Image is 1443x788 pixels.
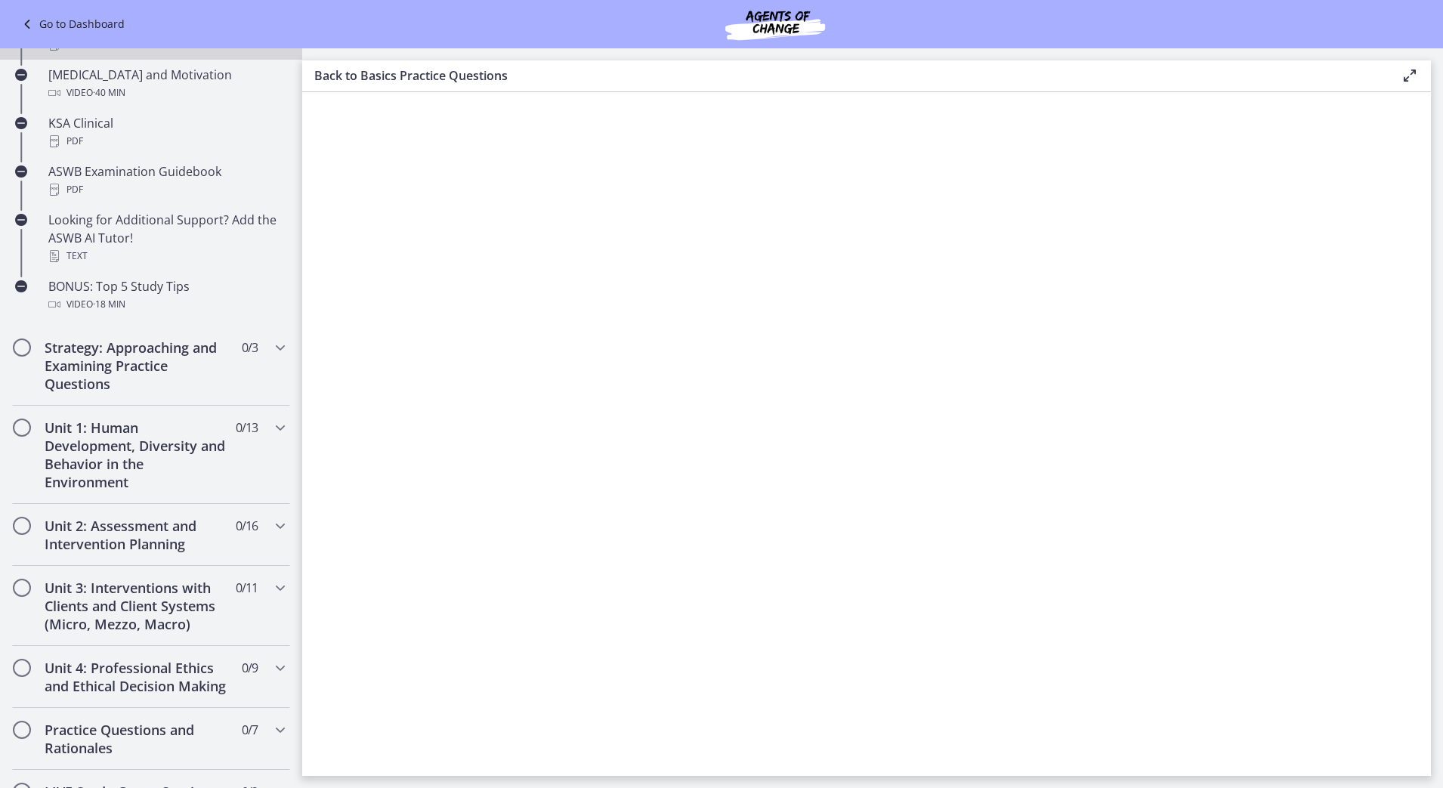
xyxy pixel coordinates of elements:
[48,295,284,314] div: Video
[236,579,258,597] span: 0 / 11
[242,338,258,357] span: 0 / 3
[48,247,284,265] div: Text
[48,181,284,199] div: PDF
[684,6,866,42] img: Agents of Change
[242,659,258,677] span: 0 / 9
[45,579,229,633] h2: Unit 3: Interventions with Clients and Client Systems (Micro, Mezzo, Macro)
[48,211,284,265] div: Looking for Additional Support? Add the ASWB AI Tutor!
[45,659,229,695] h2: Unit 4: Professional Ethics and Ethical Decision Making
[48,114,284,150] div: KSA Clinical
[48,84,284,102] div: Video
[45,517,229,553] h2: Unit 2: Assessment and Intervention Planning
[45,338,229,393] h2: Strategy: Approaching and Examining Practice Questions
[45,721,229,757] h2: Practice Questions and Rationales
[93,84,125,102] span: · 40 min
[236,517,258,535] span: 0 / 16
[48,277,284,314] div: BONUS: Top 5 Study Tips
[48,162,284,199] div: ASWB Examination Guidebook
[48,132,284,150] div: PDF
[45,419,229,491] h2: Unit 1: Human Development, Diversity and Behavior in the Environment
[93,295,125,314] span: · 18 min
[236,419,258,437] span: 0 / 13
[48,66,284,102] div: [MEDICAL_DATA] and Motivation
[242,721,258,739] span: 0 / 7
[18,15,125,33] a: Go to Dashboard
[314,66,1377,85] h3: Back to Basics Practice Questions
